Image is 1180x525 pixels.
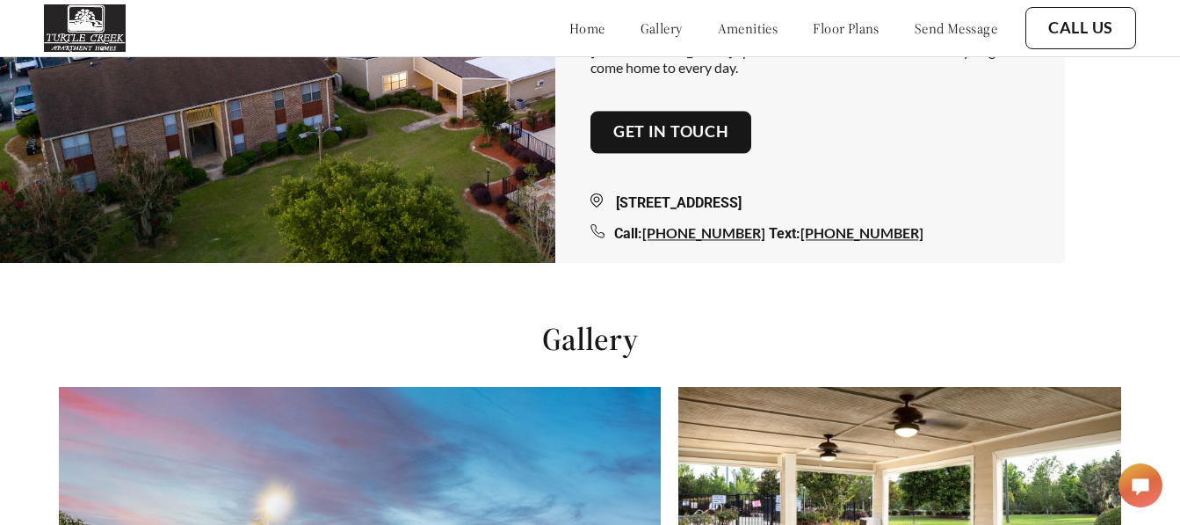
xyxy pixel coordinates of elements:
p: [GEOGRAPHIC_DATA] apartments are like a mini-resort that you get to come home to every day. [590,42,1030,76]
button: Get in touch [590,111,752,153]
a: amenities [718,19,778,37]
a: floor plans [813,19,880,37]
a: send message [915,19,997,37]
a: Get in touch [613,122,729,142]
div: [STREET_ADDRESS] [590,193,1030,214]
a: [PHONE_NUMBER] [800,224,923,241]
a: gallery [641,19,683,37]
img: turtle_creek_logo.png [44,4,126,52]
span: Text: [769,225,800,242]
button: Call Us [1025,7,1136,49]
a: Call Us [1048,18,1113,38]
span: Call: [614,225,642,242]
a: home [569,19,605,37]
a: [PHONE_NUMBER] [642,224,765,241]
